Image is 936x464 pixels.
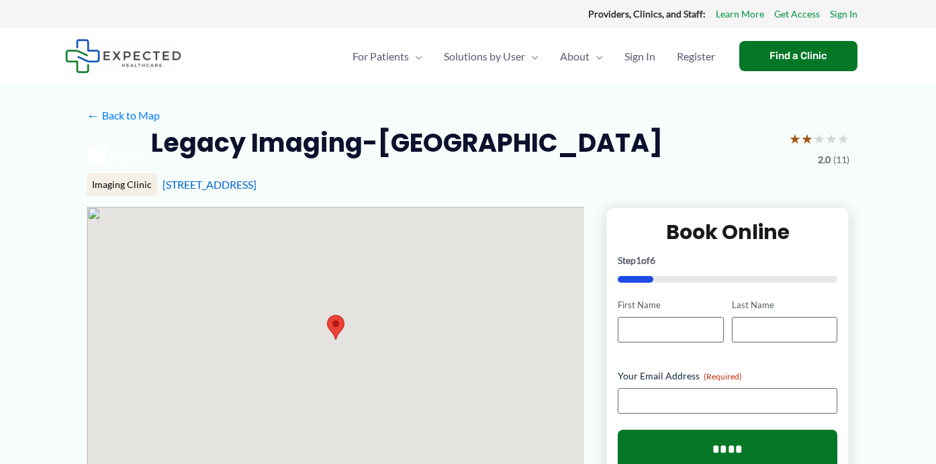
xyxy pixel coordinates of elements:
a: Learn More [716,5,764,23]
a: For PatientsMenu Toggle [342,33,433,80]
span: ★ [837,126,849,151]
img: Expected Healthcare Logo - side, dark font, small [65,39,181,73]
h2: Book Online [618,219,837,245]
span: Menu Toggle [590,33,603,80]
a: ←Back to Map [87,105,160,126]
span: 2.0 [818,151,831,169]
strong: Providers, Clinics, and Staff: [588,8,706,19]
a: Get Access [774,5,820,23]
a: [STREET_ADDRESS] [162,178,256,191]
span: ★ [801,126,813,151]
span: Menu Toggle [409,33,422,80]
span: (Required) [704,371,742,381]
label: Your Email Address [618,369,837,383]
span: (11) [833,151,849,169]
span: About [560,33,590,80]
div: Imaging Clinic [87,173,157,196]
a: Find a Clinic [739,41,857,71]
label: First Name [618,299,723,312]
span: ★ [813,126,825,151]
h2: Legacy Imaging-[GEOGRAPHIC_DATA] [151,126,663,159]
a: Solutions by UserMenu Toggle [433,33,549,80]
span: 1 [636,254,641,266]
span: ★ [825,126,837,151]
span: ← [87,109,99,122]
a: Register [666,33,726,80]
span: Register [677,33,715,80]
span: ★ [789,126,801,151]
a: AboutMenu Toggle [549,33,614,80]
nav: Primary Site Navigation [342,33,726,80]
a: Sign In [614,33,666,80]
a: Sign In [830,5,857,23]
label: Last Name [732,299,837,312]
span: Sign In [624,33,655,80]
span: Solutions by User [444,33,525,80]
span: Menu Toggle [525,33,539,80]
span: For Patients [353,33,409,80]
span: 6 [650,254,655,266]
p: Step of [618,256,837,265]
